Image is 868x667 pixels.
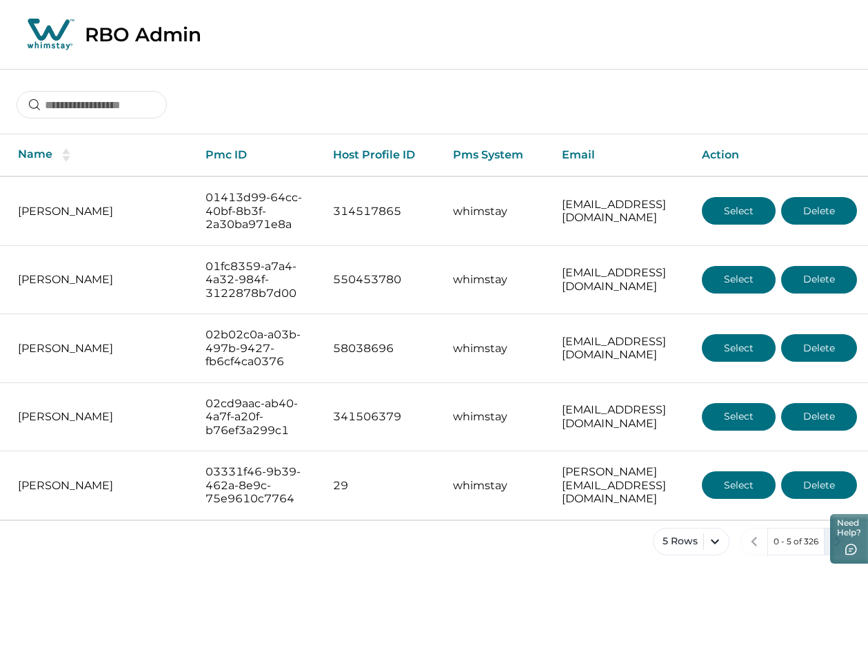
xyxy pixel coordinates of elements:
[781,266,857,294] button: Delete
[740,528,768,555] button: previous page
[453,479,540,493] p: whimstay
[18,342,183,356] p: [PERSON_NAME]
[333,342,431,356] p: 58038696
[194,134,322,176] th: Pmc ID
[453,410,540,424] p: whimstay
[691,134,868,176] th: Action
[702,471,776,499] button: Select
[453,342,540,356] p: whimstay
[653,528,729,555] button: 5 Rows
[322,134,442,176] th: Host Profile ID
[18,273,183,287] p: [PERSON_NAME]
[781,403,857,431] button: Delete
[442,134,551,176] th: Pms System
[551,134,691,176] th: Email
[205,191,311,232] p: 01413d99-64cc-40bf-8b3f-2a30ba971e8a
[18,479,183,493] p: [PERSON_NAME]
[205,397,311,438] p: 02cd9aac-ab40-4a7f-a20f-b76ef3a299c1
[781,197,857,225] button: Delete
[562,198,680,225] p: [EMAIL_ADDRESS][DOMAIN_NAME]
[333,410,431,424] p: 341506379
[702,266,776,294] button: Select
[824,528,851,555] button: next page
[562,335,680,362] p: [EMAIL_ADDRESS][DOMAIN_NAME]
[333,479,431,493] p: 29
[18,205,183,218] p: [PERSON_NAME]
[205,465,311,506] p: 03331f46-9b39-462a-8e9c-75e9610c7764
[702,334,776,362] button: Select
[562,266,680,293] p: [EMAIL_ADDRESS][DOMAIN_NAME]
[767,528,825,555] button: 0 - 5 of 326
[453,205,540,218] p: whimstay
[333,205,431,218] p: 314517865
[702,403,776,431] button: Select
[781,334,857,362] button: Delete
[52,148,80,162] button: sorting
[702,197,776,225] button: Select
[205,328,311,369] p: 02b02c0a-a03b-497b-9427-fb6cf4ca0376
[562,465,680,506] p: [PERSON_NAME][EMAIL_ADDRESS][DOMAIN_NAME]
[205,260,311,300] p: 01fc8359-a7a4-4a32-984f-3122878b7d00
[562,403,680,430] p: [EMAIL_ADDRESS][DOMAIN_NAME]
[85,23,201,46] p: RBO Admin
[333,273,431,287] p: 550453780
[781,471,857,499] button: Delete
[453,273,540,287] p: whimstay
[774,535,818,548] p: 0 - 5 of 326
[18,410,183,424] p: [PERSON_NAME]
